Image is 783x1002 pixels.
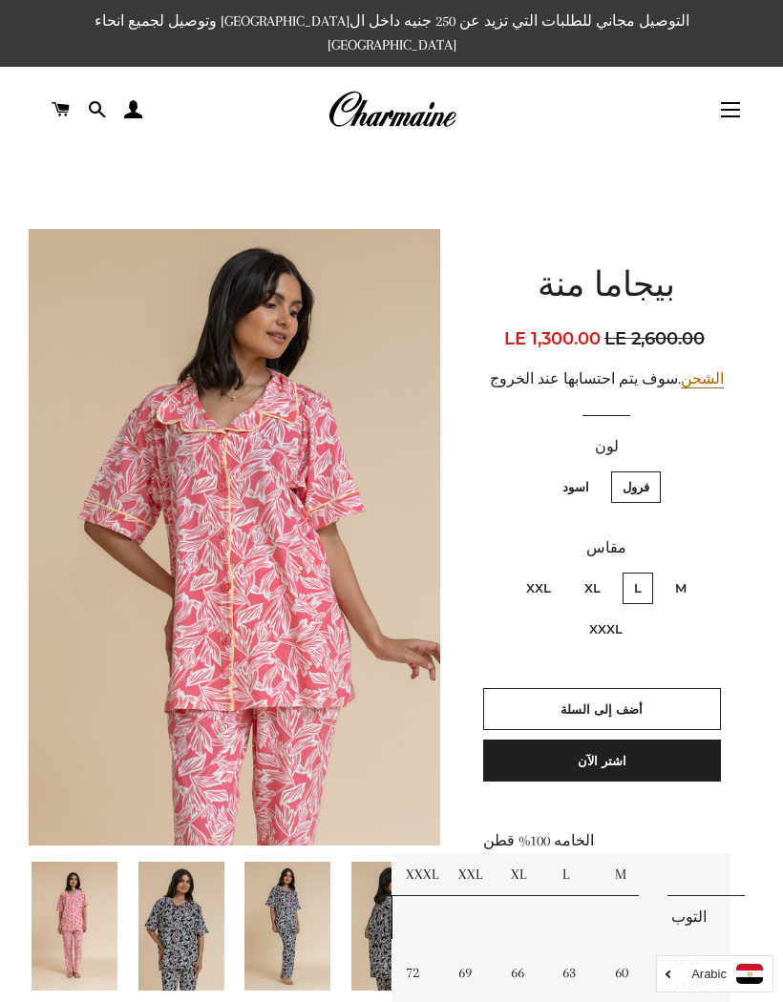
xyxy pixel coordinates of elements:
span: LE 2,600.00 [604,325,709,352]
td: XXL [444,853,497,896]
img: تحميل الصورة في عارض المعرض ، بيجاما منة [32,862,117,991]
span: LE 1,300.00 [504,328,601,349]
label: M [664,573,698,604]
img: بيجاما منة [29,229,440,845]
h1: بيجاما منة [483,263,730,311]
label: مقاس [483,536,730,560]
label: XL [573,573,612,604]
button: اشتر الآن [483,740,721,782]
button: أضف إلى السلة [483,688,721,730]
label: L [623,573,653,604]
td: XL [497,853,549,896]
img: تحميل الصورة في عارض المعرض ، بيجاما منة [138,862,224,991]
i: Arabic [691,968,727,980]
td: XXXL [391,853,444,896]
label: XXL [515,573,562,604]
label: اسود [551,471,601,503]
label: XXXL [578,614,634,645]
td: التوب [653,896,730,939]
span: أضف إلى السلة [561,701,643,717]
a: الشحن [681,370,724,388]
div: .سوف يتم احتسابها عند الخروج [483,367,730,391]
img: تحميل الصورة في عارض المعرض ، بيجاما منة [351,862,437,991]
a: Arabic [667,964,763,984]
td: M [601,853,653,896]
img: تحميل الصورة في عارض المعرض ، بيجاما منة [244,862,330,991]
label: فرول [611,471,661,503]
label: لون [483,435,730,459]
img: Charmaine Egypt [328,89,456,131]
td: L [548,853,601,896]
